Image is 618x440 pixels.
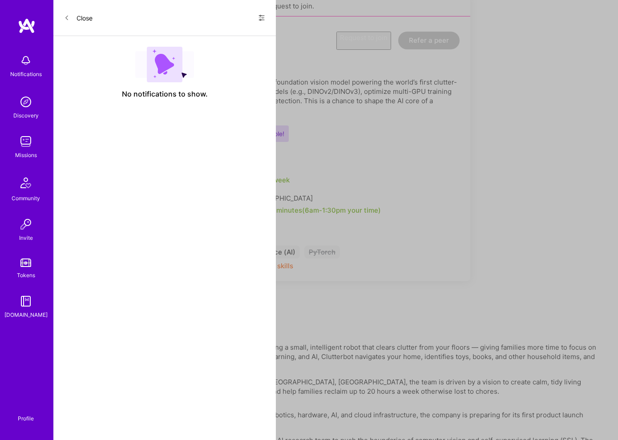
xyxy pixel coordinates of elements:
[17,215,35,233] img: Invite
[4,310,48,319] div: [DOMAIN_NAME]
[19,233,33,242] div: Invite
[135,47,194,82] img: empty
[17,292,35,310] img: guide book
[10,69,42,79] div: Notifications
[15,150,37,160] div: Missions
[15,172,36,194] img: Community
[18,18,36,34] img: logo
[12,194,40,203] div: Community
[20,258,31,267] img: tokens
[122,89,208,99] span: No notifications to show.
[17,52,35,69] img: bell
[64,11,93,25] button: Close
[13,111,39,120] div: Discovery
[17,93,35,111] img: discovery
[15,404,37,422] a: Profile
[17,270,35,280] div: Tokens
[17,133,35,150] img: teamwork
[18,414,34,422] div: Profile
